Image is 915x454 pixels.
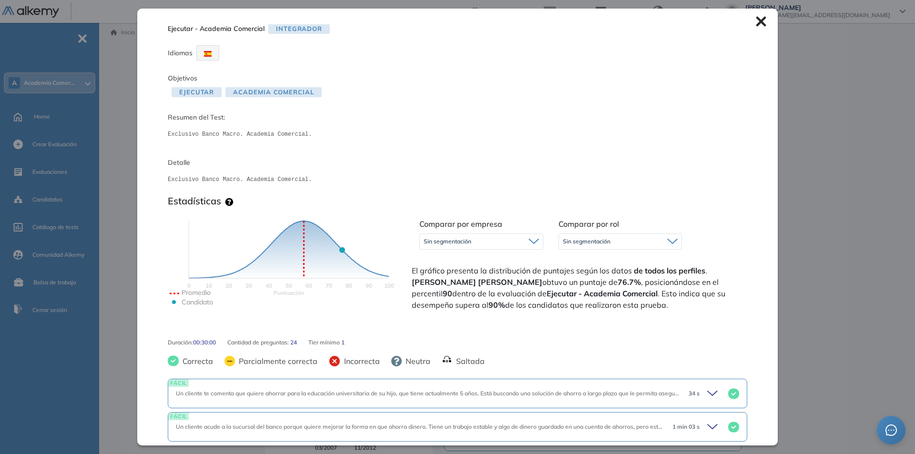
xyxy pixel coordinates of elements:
[384,282,394,289] text: 100
[168,175,747,184] pre: Exclusivo Banco Macro. Academia Comercial.
[478,277,542,287] strong: [PERSON_NAME]
[547,289,658,298] strong: Ejecutar - Academia Comercial
[168,130,747,139] pre: Exclusivo Banco Macro. Academia Comercial.
[235,355,317,367] span: Parcialmente correcta
[205,282,212,289] text: 10
[268,24,330,34] span: Integrador
[225,282,232,289] text: 20
[168,338,193,347] span: Duración :
[419,219,502,229] span: Comparar por empresa
[265,282,272,289] text: 40
[168,112,747,122] span: Resumen del Test:
[346,282,352,289] text: 80
[559,219,619,229] span: Comparar por rol
[204,51,212,57] img: ESP
[168,195,221,207] h3: Estadísticas
[245,282,252,289] text: 30
[168,24,264,34] span: Ejecutar - Academia Comercial
[412,277,476,287] strong: [PERSON_NAME]
[452,355,485,367] span: Saltada
[689,389,700,398] span: 34 s
[325,282,332,289] text: 70
[179,355,213,367] span: Correcta
[402,355,430,367] span: Neutra
[618,277,641,287] strong: 76.7%
[274,289,304,296] text: Scores
[424,238,471,245] span: Sin segmentación
[168,379,189,386] span: FÁCIL
[182,298,213,306] text: Candidato
[672,423,700,431] span: 1 min 03 s
[340,355,380,367] span: Incorrecta
[366,282,372,289] text: 90
[187,282,191,289] text: 0
[168,158,747,168] span: Detalle
[172,87,222,97] span: Ejecutar
[168,413,189,420] span: FÁCIL
[885,424,897,436] span: message
[634,266,705,275] strong: de todos los perfiles
[182,288,211,297] text: Promedio
[305,282,312,289] text: 60
[168,74,197,82] span: Objetivos
[285,282,292,289] text: 50
[488,300,505,310] strong: 90%
[412,265,745,311] span: El gráfico presenta la distribución de puntajes según los datos . obtuvo un puntaje de , posicion...
[563,238,610,245] span: Sin segmentación
[225,87,321,97] span: Academia Comercial
[443,289,452,298] strong: 90
[168,49,193,57] span: Idiomas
